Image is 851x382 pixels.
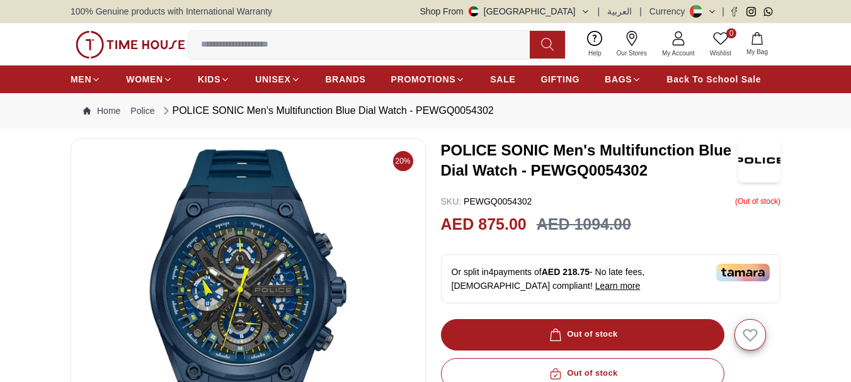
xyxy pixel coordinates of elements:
[649,5,690,18] div: Currency
[605,73,632,86] span: BAGS
[71,93,780,128] nav: Breadcrumb
[666,68,761,91] a: Back To School Sale
[735,195,780,208] p: ( Out of stock )
[420,5,590,18] button: Shop From[GEOGRAPHIC_DATA]
[71,68,101,91] a: MEN
[126,73,163,86] span: WOMEN
[666,73,761,86] span: Back To School Sale
[583,48,607,58] span: Help
[441,254,781,303] div: Or split in 4 payments of - No late fees, [DEMOGRAPHIC_DATA] compliant!
[255,68,300,91] a: UNISEX
[639,5,642,18] span: |
[160,103,494,118] div: POLICE SONIC Men's Multifunction Blue Dial Watch - PEWGQ0054302
[126,68,173,91] a: WOMEN
[729,7,739,16] a: Facebook
[391,73,456,86] span: PROMOTIONS
[198,73,220,86] span: KIDS
[198,68,230,91] a: KIDS
[581,28,609,60] a: Help
[441,196,462,206] span: SKU :
[705,48,736,58] span: Wishlist
[741,47,773,57] span: My Bag
[722,5,724,18] span: |
[605,68,641,91] a: BAGS
[441,140,739,181] h3: POLICE SONIC Men's Multifunction Blue Dial Watch - PEWGQ0054302
[540,73,580,86] span: GIFTING
[612,48,652,58] span: Our Stores
[255,73,290,86] span: UNISEX
[607,5,632,18] button: العربية
[71,5,272,18] span: 100% Genuine products with International Warranty
[391,68,465,91] a: PROMOTIONS
[595,281,641,291] span: Learn more
[746,7,756,16] a: Instagram
[71,73,91,86] span: MEN
[76,31,185,59] img: ...
[598,5,600,18] span: |
[393,151,413,171] span: 20%
[83,104,120,117] a: Home
[537,213,631,237] h3: AED 1094.00
[490,73,515,86] span: SALE
[609,28,654,60] a: Our Stores
[738,138,780,183] img: POLICE SONIC Men's Multifunction Blue Dial Watch - PEWGQ0054302
[441,213,527,237] h2: AED 875.00
[469,6,479,16] img: United Arab Emirates
[763,7,773,16] a: Whatsapp
[540,68,580,91] a: GIFTING
[716,264,770,281] img: Tamara
[542,267,590,277] span: AED 218.75
[657,48,700,58] span: My Account
[326,73,366,86] span: BRANDS
[702,28,739,60] a: 0Wishlist
[726,28,736,38] span: 0
[739,30,775,59] button: My Bag
[326,68,366,91] a: BRANDS
[490,68,515,91] a: SALE
[441,195,532,208] p: PEWGQ0054302
[130,104,154,117] a: Police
